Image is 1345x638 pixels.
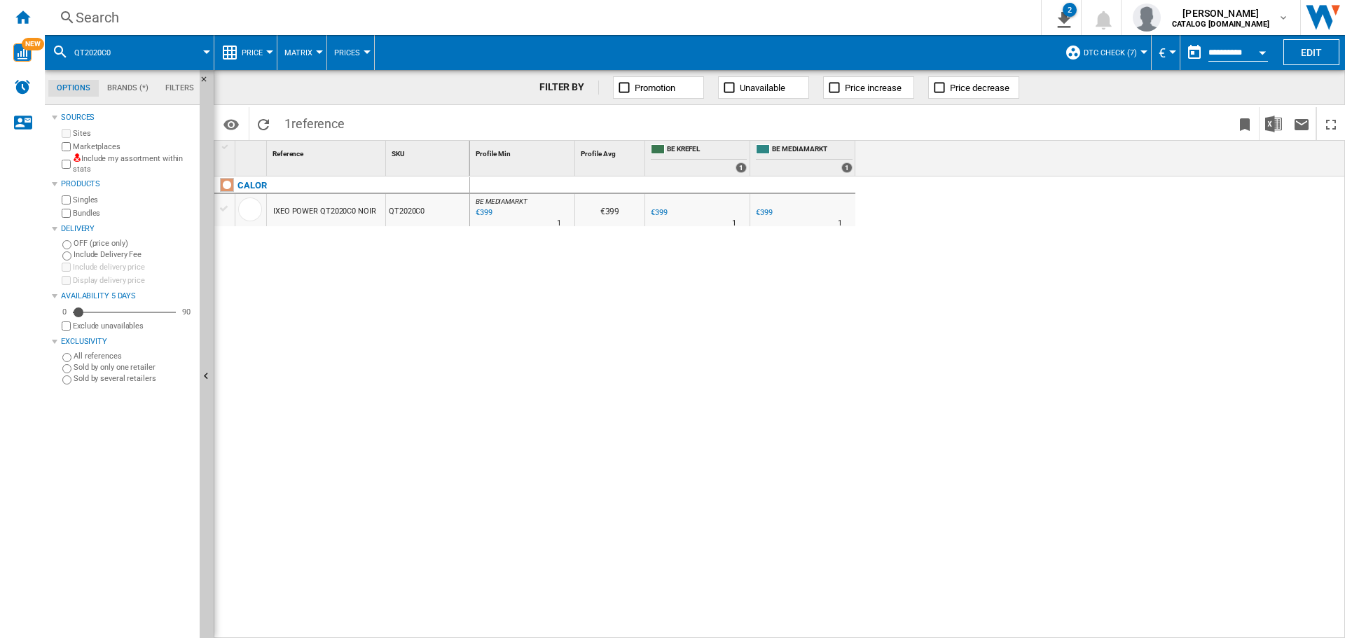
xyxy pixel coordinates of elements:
label: Sold by only one retailer [74,362,194,373]
div: Delivery Time : 1 day [838,216,842,230]
span: BE MEDIAMARKT [772,144,853,156]
label: Sold by several retailers [74,373,194,384]
div: €399 [756,208,773,217]
div: IXEO POWER QT2020C0 NOIR [273,195,376,228]
span: reference [291,116,345,131]
label: Include my assortment within stats [73,153,194,175]
div: Delivery [61,223,194,235]
md-tab-item: Filters [157,80,202,97]
span: QT2020C0 [74,48,111,57]
div: Products [61,179,194,190]
span: 1 [277,107,352,137]
div: 2 [1063,3,1077,17]
div: Search [76,8,1005,27]
div: Exclusivity [61,336,194,347]
div: Matrix [284,35,319,70]
button: Bookmark this report [1231,107,1259,140]
input: Singles [62,195,71,204]
div: Sort None [270,141,385,162]
label: Marketplaces [73,141,194,152]
span: Profile Min [476,150,511,158]
div: DTC check (7) [1065,35,1144,70]
span: Prices [334,48,360,57]
input: Display delivery price [62,276,71,285]
span: BE MEDIAMARKT [476,197,527,205]
span: Reference [273,150,303,158]
button: Hide [200,70,216,95]
label: Sites [73,128,194,139]
div: Last updated : Friday, 10 October 2025 09:40 [474,206,492,220]
div: Sort None [473,141,574,162]
span: Profile Avg [581,150,616,158]
div: Availability 5 Days [61,291,194,302]
input: Sites [62,129,71,138]
input: Include delivery price [62,263,71,272]
span: Unavailable [740,83,785,93]
div: Price [221,35,270,70]
button: Download in Excel [1260,107,1288,140]
button: Open calendar [1250,38,1275,63]
button: Send this report by email [1288,107,1316,140]
img: wise-card.svg [13,43,32,62]
input: Display delivery price [62,321,71,331]
input: All references [62,353,71,362]
label: OFF (price only) [74,238,194,249]
div: Sort None [238,141,266,162]
div: BE MEDIAMARKT 1 offers sold by BE MEDIAMARKT [753,141,855,176]
div: Delivery Time : 1 day [557,216,561,230]
md-tab-item: Brands (*) [99,80,157,97]
div: Profile Avg Sort None [578,141,644,162]
label: Include delivery price [73,262,194,272]
button: QT2020C0 [74,35,125,70]
span: Price increase [845,83,902,93]
div: QT2020C0 [52,35,207,70]
label: All references [74,351,194,361]
button: Options [217,111,245,137]
div: FILTER BY [539,81,599,95]
label: Bundles [73,208,194,219]
md-tab-item: Options [48,80,99,97]
div: €399 [651,208,668,217]
div: BE KREFEL 1 offers sold by BE KREFEL [648,141,750,176]
span: Promotion [635,83,675,93]
button: Reload [249,107,277,140]
input: Sold by several retailers [62,375,71,384]
img: profile.jpg [1133,4,1161,32]
button: Price decrease [928,76,1019,99]
input: Include Delivery Fee [62,251,71,261]
md-menu: Currency [1152,35,1180,70]
span: [PERSON_NAME] [1172,6,1269,20]
button: Price [242,35,270,70]
button: DTC check (7) [1084,35,1144,70]
input: Bundles [62,209,71,218]
button: Promotion [613,76,704,99]
span: € [1159,46,1166,60]
span: Matrix [284,48,312,57]
label: Singles [73,195,194,205]
span: Price decrease [950,83,1009,93]
button: Edit [1283,39,1339,65]
button: Prices [334,35,367,70]
input: OFF (price only) [62,240,71,249]
label: Display delivery price [73,275,194,286]
div: €399 [649,206,668,220]
button: € [1159,35,1173,70]
input: Sold by only one retailer [62,364,71,373]
div: Delivery Time : 1 day [732,216,736,230]
span: SKU [392,150,405,158]
div: 90 [179,307,194,317]
span: Price [242,48,263,57]
img: mysite-not-bg-18x18.png [73,153,81,162]
div: Profile Min Sort None [473,141,574,162]
div: Sort None [578,141,644,162]
div: QT2020C0 [386,194,469,226]
b: CATALOG [DOMAIN_NAME] [1172,20,1269,29]
div: Reference Sort None [270,141,385,162]
div: €399 [575,194,644,226]
button: Unavailable [718,76,809,99]
label: Exclude unavailables [73,321,194,331]
button: md-calendar [1180,39,1208,67]
span: DTC check (7) [1084,48,1137,57]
